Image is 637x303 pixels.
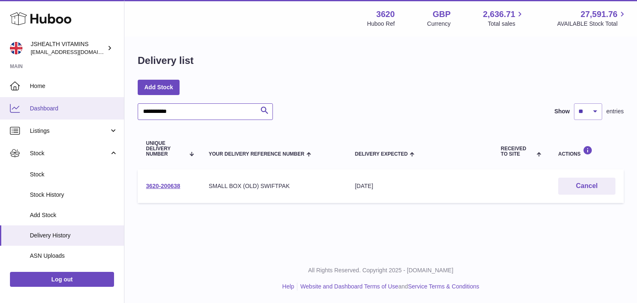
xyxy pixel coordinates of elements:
[138,54,194,67] h1: Delivery list
[557,20,627,28] span: AVAILABLE Stock Total
[483,9,525,28] a: 2,636.71 Total sales
[376,9,395,20] strong: 3620
[606,108,624,115] span: entries
[355,182,484,190] div: [DATE]
[30,105,118,112] span: Dashboard
[483,9,515,20] span: 2,636.71
[297,283,479,291] li: and
[30,127,109,135] span: Listings
[30,232,118,239] span: Delivery History
[209,151,304,157] span: Your Delivery Reference Number
[488,20,525,28] span: Total sales
[10,272,114,287] a: Log out
[31,40,105,56] div: JSHEALTH VITAMINS
[581,9,618,20] span: 27,591.76
[209,182,338,190] div: SMALL BOX (OLD) SWIFTPAK
[138,80,180,95] a: Add Stock
[30,171,118,178] span: Stock
[10,42,22,54] img: internalAdmin-3620@internal.huboo.com
[30,191,118,199] span: Stock History
[557,9,627,28] a: 27,591.76 AVAILABLE Stock Total
[30,211,118,219] span: Add Stock
[501,146,535,157] span: Received to Site
[367,20,395,28] div: Huboo Ref
[131,266,630,274] p: All Rights Reserved. Copyright 2025 - [DOMAIN_NAME]
[30,82,118,90] span: Home
[355,151,408,157] span: Delivery Expected
[427,20,451,28] div: Currency
[146,141,185,157] span: Unique Delivery Number
[300,283,398,290] a: Website and Dashboard Terms of Use
[408,283,479,290] a: Service Terms & Conditions
[282,283,294,290] a: Help
[30,252,118,260] span: ASN Uploads
[31,49,122,55] span: [EMAIL_ADDRESS][DOMAIN_NAME]
[30,149,109,157] span: Stock
[146,183,180,189] a: 3620-200638
[558,178,615,195] button: Cancel
[433,9,450,20] strong: GBP
[558,146,615,157] div: Actions
[554,108,570,115] label: Show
